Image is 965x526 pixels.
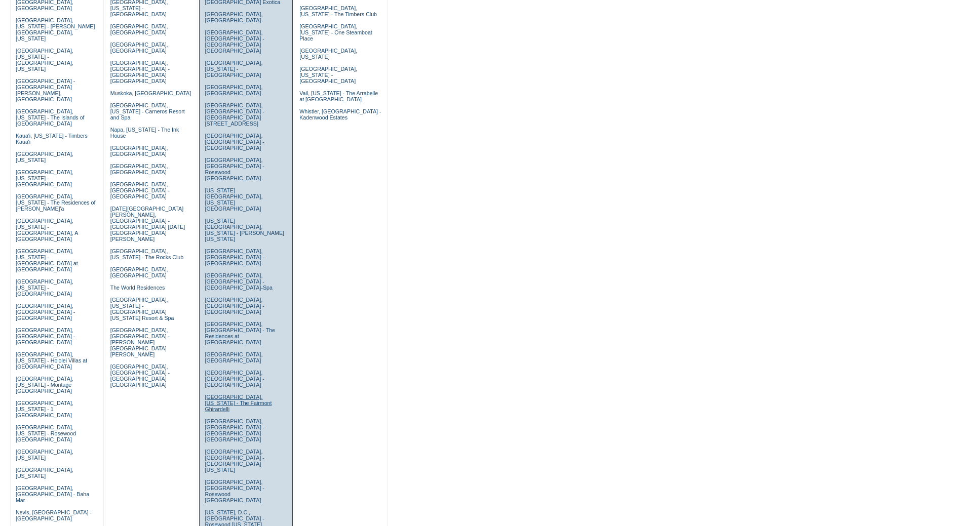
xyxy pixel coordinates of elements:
[16,351,87,370] a: [GEOGRAPHIC_DATA], [US_STATE] - Ho'olei Villas at [GEOGRAPHIC_DATA]
[16,218,78,242] a: [GEOGRAPHIC_DATA], [US_STATE] - [GEOGRAPHIC_DATA], A [GEOGRAPHIC_DATA]
[16,133,88,145] a: Kaua'i, [US_STATE] - Timbers Kaua'i
[205,272,272,291] a: [GEOGRAPHIC_DATA], [GEOGRAPHIC_DATA] - [GEOGRAPHIC_DATA]-Spa
[110,363,170,388] a: [GEOGRAPHIC_DATA], [GEOGRAPHIC_DATA] - [GEOGRAPHIC_DATA] [GEOGRAPHIC_DATA]
[16,376,73,394] a: [GEOGRAPHIC_DATA], [US_STATE] - Montage [GEOGRAPHIC_DATA]
[16,78,75,102] a: [GEOGRAPHIC_DATA] - [GEOGRAPHIC_DATA][PERSON_NAME], [GEOGRAPHIC_DATA]
[299,108,381,120] a: Whistler, [GEOGRAPHIC_DATA] - Kadenwood Estates
[110,285,165,291] a: The World Residences
[205,29,264,54] a: [GEOGRAPHIC_DATA], [GEOGRAPHIC_DATA] - [GEOGRAPHIC_DATA] [GEOGRAPHIC_DATA]
[205,102,264,127] a: [GEOGRAPHIC_DATA], [GEOGRAPHIC_DATA] - [GEOGRAPHIC_DATA][STREET_ADDRESS]
[205,187,262,212] a: [US_STATE][GEOGRAPHIC_DATA], [US_STATE][GEOGRAPHIC_DATA]
[110,145,168,157] a: [GEOGRAPHIC_DATA], [GEOGRAPHIC_DATA]
[110,248,184,260] a: [GEOGRAPHIC_DATA], [US_STATE] - The Rocks Club
[205,370,264,388] a: [GEOGRAPHIC_DATA], [GEOGRAPHIC_DATA] - [GEOGRAPHIC_DATA]
[205,479,264,503] a: [GEOGRAPHIC_DATA], [GEOGRAPHIC_DATA] - Rosewood [GEOGRAPHIC_DATA]
[110,327,170,357] a: [GEOGRAPHIC_DATA], [GEOGRAPHIC_DATA] - [PERSON_NAME][GEOGRAPHIC_DATA][PERSON_NAME]
[205,218,284,242] a: [US_STATE][GEOGRAPHIC_DATA], [US_STATE] - [PERSON_NAME] [US_STATE]
[205,321,275,345] a: [GEOGRAPHIC_DATA], [GEOGRAPHIC_DATA] - The Residences at [GEOGRAPHIC_DATA]
[16,151,73,163] a: [GEOGRAPHIC_DATA], [US_STATE]
[16,108,85,127] a: [GEOGRAPHIC_DATA], [US_STATE] - The Islands of [GEOGRAPHIC_DATA]
[16,48,73,72] a: [GEOGRAPHIC_DATA], [US_STATE] - [GEOGRAPHIC_DATA], [US_STATE]
[16,278,73,297] a: [GEOGRAPHIC_DATA], [US_STATE] - [GEOGRAPHIC_DATA]
[205,157,264,181] a: [GEOGRAPHIC_DATA], [GEOGRAPHIC_DATA] - Rosewood [GEOGRAPHIC_DATA]
[205,248,264,266] a: [GEOGRAPHIC_DATA], [GEOGRAPHIC_DATA] - [GEOGRAPHIC_DATA]
[110,90,191,96] a: Muskoka, [GEOGRAPHIC_DATA]
[299,48,357,60] a: [GEOGRAPHIC_DATA], [US_STATE]
[205,60,262,78] a: [GEOGRAPHIC_DATA], [US_STATE] - [GEOGRAPHIC_DATA]
[299,90,378,102] a: Vail, [US_STATE] - The Arrabelle at [GEOGRAPHIC_DATA]
[110,42,168,54] a: [GEOGRAPHIC_DATA], [GEOGRAPHIC_DATA]
[205,418,264,442] a: [GEOGRAPHIC_DATA], [GEOGRAPHIC_DATA] - [GEOGRAPHIC_DATA] [GEOGRAPHIC_DATA]
[205,394,272,412] a: [GEOGRAPHIC_DATA], [US_STATE] - The Fairmont Ghirardelli
[205,449,264,473] a: [GEOGRAPHIC_DATA], [GEOGRAPHIC_DATA] - [GEOGRAPHIC_DATA] [US_STATE]
[299,23,372,42] a: [GEOGRAPHIC_DATA], [US_STATE] - One Steamboat Place
[110,127,179,139] a: Napa, [US_STATE] - The Ink House
[205,84,262,96] a: [GEOGRAPHIC_DATA], [GEOGRAPHIC_DATA]
[16,193,96,212] a: [GEOGRAPHIC_DATA], [US_STATE] - The Residences of [PERSON_NAME]'a
[110,163,168,175] a: [GEOGRAPHIC_DATA], [GEOGRAPHIC_DATA]
[299,5,377,17] a: [GEOGRAPHIC_DATA], [US_STATE] - The Timbers Club
[16,509,92,521] a: Nevis, [GEOGRAPHIC_DATA] - [GEOGRAPHIC_DATA]
[299,66,357,84] a: [GEOGRAPHIC_DATA], [US_STATE] - [GEOGRAPHIC_DATA]
[16,400,73,418] a: [GEOGRAPHIC_DATA], [US_STATE] - 1 [GEOGRAPHIC_DATA]
[16,449,73,461] a: [GEOGRAPHIC_DATA], [US_STATE]
[205,11,262,23] a: [GEOGRAPHIC_DATA], [GEOGRAPHIC_DATA]
[205,351,262,363] a: [GEOGRAPHIC_DATA], [GEOGRAPHIC_DATA]
[16,248,78,272] a: [GEOGRAPHIC_DATA], [US_STATE] - [GEOGRAPHIC_DATA] at [GEOGRAPHIC_DATA]
[16,169,73,187] a: [GEOGRAPHIC_DATA], [US_STATE] - [GEOGRAPHIC_DATA]
[16,424,76,442] a: [GEOGRAPHIC_DATA], [US_STATE] - Rosewood [GEOGRAPHIC_DATA]
[110,102,185,120] a: [GEOGRAPHIC_DATA], [US_STATE] - Carneros Resort and Spa
[110,23,168,35] a: [GEOGRAPHIC_DATA], [GEOGRAPHIC_DATA]
[16,17,95,42] a: [GEOGRAPHIC_DATA], [US_STATE] - [PERSON_NAME][GEOGRAPHIC_DATA], [US_STATE]
[16,327,75,345] a: [GEOGRAPHIC_DATA], [GEOGRAPHIC_DATA] - [GEOGRAPHIC_DATA]
[16,467,73,479] a: [GEOGRAPHIC_DATA], [US_STATE]
[110,60,170,84] a: [GEOGRAPHIC_DATA], [GEOGRAPHIC_DATA] - [GEOGRAPHIC_DATA] [GEOGRAPHIC_DATA]
[205,297,264,315] a: [GEOGRAPHIC_DATA], [GEOGRAPHIC_DATA] - [GEOGRAPHIC_DATA]
[110,181,170,199] a: [GEOGRAPHIC_DATA], [GEOGRAPHIC_DATA] - [GEOGRAPHIC_DATA]
[16,485,89,503] a: [GEOGRAPHIC_DATA], [GEOGRAPHIC_DATA] - Baha Mar
[110,206,185,242] a: [DATE][GEOGRAPHIC_DATA][PERSON_NAME], [GEOGRAPHIC_DATA] - [GEOGRAPHIC_DATA] [DATE][GEOGRAPHIC_DAT...
[110,266,168,278] a: [GEOGRAPHIC_DATA], [GEOGRAPHIC_DATA]
[205,133,264,151] a: [GEOGRAPHIC_DATA], [GEOGRAPHIC_DATA] - [GEOGRAPHIC_DATA]
[16,303,75,321] a: [GEOGRAPHIC_DATA], [GEOGRAPHIC_DATA] - [GEOGRAPHIC_DATA]
[110,297,174,321] a: [GEOGRAPHIC_DATA], [US_STATE] - [GEOGRAPHIC_DATA] [US_STATE] Resort & Spa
